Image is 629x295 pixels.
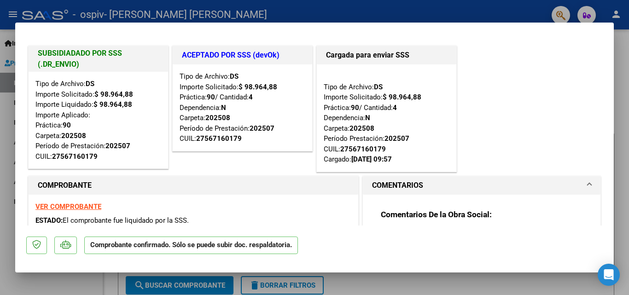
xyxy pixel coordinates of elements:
[52,151,98,162] div: 27567160179
[86,80,94,88] strong: DS
[221,104,226,112] strong: N
[384,134,409,143] strong: 202507
[38,181,92,190] strong: COMPROBANTE
[381,210,492,219] strong: Comentarios De la Obra Social:
[393,104,397,112] strong: 4
[35,79,161,162] div: Tipo de Archivo: Importe Solicitado: Importe Liquidado: Importe Aplicado: Práctica: Carpeta: Perí...
[598,264,620,286] div: Open Intercom Messenger
[180,71,305,144] div: Tipo de Archivo: Importe Solicitado: Práctica: / Cantidad: Dependencia: Carpeta: Período de Prest...
[38,48,159,70] h1: SUBSIDIADADO POR SSS (.DR_ENVIO)
[249,93,253,101] strong: 4
[205,114,230,122] strong: 202508
[351,155,392,163] strong: [DATE] 09:57
[230,72,239,81] strong: DS
[105,142,130,150] strong: 202507
[324,71,449,165] div: Tipo de Archivo: Importe Solicitado: Práctica: / Cantidad: Dependencia: Carpeta: Período Prestaci...
[93,100,132,109] strong: $ 98.964,88
[182,50,303,61] h1: ACEPTADO POR SSS (devOk)
[207,93,215,101] strong: 90
[250,124,274,133] strong: 202507
[363,195,600,280] div: COMENTARIOS
[365,114,370,122] strong: N
[351,104,359,112] strong: 90
[61,132,86,140] strong: 202508
[383,93,421,101] strong: $ 98.964,88
[326,50,447,61] h1: Cargada para enviar SSS
[349,124,374,133] strong: 202508
[340,144,386,155] div: 27567160179
[63,216,189,225] span: El comprobante fue liquidado por la SSS.
[35,216,63,225] span: ESTADO:
[63,121,71,129] strong: 90
[363,176,600,195] mat-expansion-panel-header: COMENTARIOS
[84,237,298,255] p: Comprobante confirmado. Sólo se puede subir doc. respaldatoria.
[35,202,101,211] a: VER COMPROBANTE
[372,180,423,191] h1: COMENTARIOS
[196,133,242,144] div: 27567160179
[374,83,383,91] strong: DS
[94,90,133,98] strong: $ 98.964,88
[239,83,277,91] strong: $ 98.964,88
